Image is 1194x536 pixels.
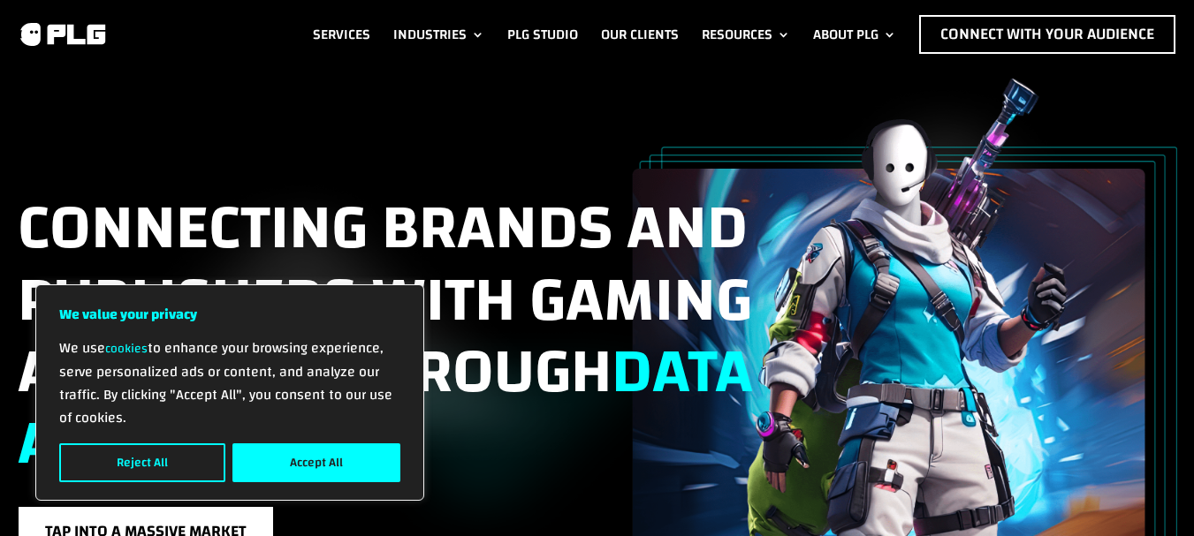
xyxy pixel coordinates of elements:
a: Connect with Your Audience [919,15,1175,54]
span: Connecting brands and publishers with gaming audiences through [18,170,753,502]
iframe: Chat Widget [1106,451,1194,536]
a: Our Clients [601,15,679,54]
a: Resources [702,15,790,54]
span: data and insights. [18,313,753,502]
p: We use to enhance your browsing experience, serve personalized ads or content, and analyze our tr... [59,336,400,429]
div: We value your privacy [35,284,424,501]
a: cookies [105,337,148,360]
button: Accept All [232,443,400,482]
a: About PLG [813,15,896,54]
a: Services [313,15,370,54]
p: We value your privacy [59,303,400,326]
button: Reject All [59,443,225,482]
a: PLG Studio [507,15,578,54]
a: Industries [393,15,484,54]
